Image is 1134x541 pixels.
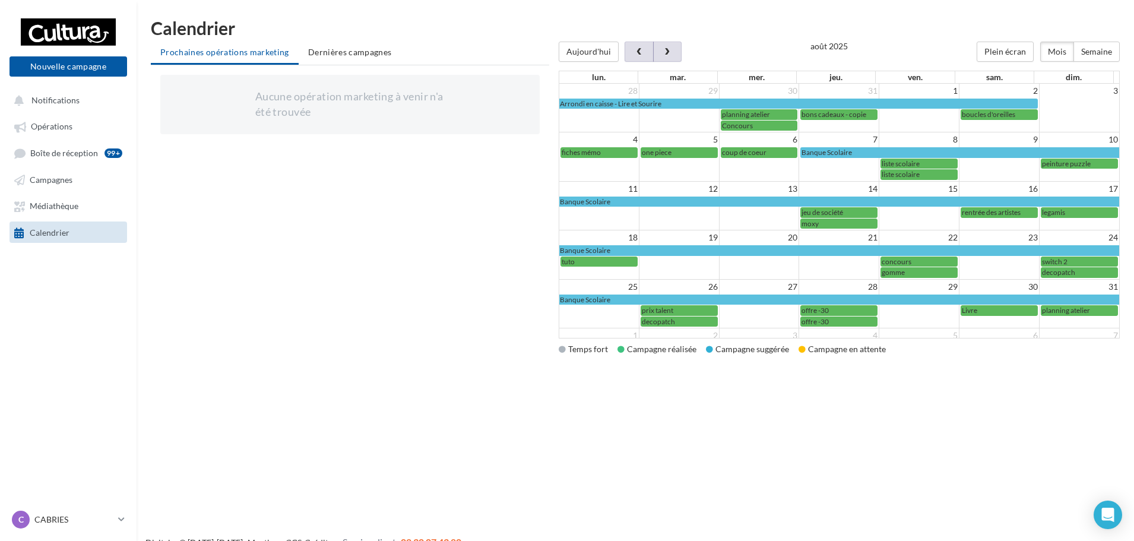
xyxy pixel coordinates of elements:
td: 2 [959,84,1039,98]
span: decopatch [1042,268,1075,277]
span: Banque Scolaire [560,295,610,304]
span: Médiathèque [30,201,78,211]
span: Livre [962,306,977,315]
td: 31 [1039,279,1119,294]
a: moxy [800,219,878,229]
td: 6 [959,328,1039,343]
a: Calendrier [7,222,129,243]
td: 29 [879,279,959,294]
td: 12 [639,181,719,196]
td: 4 [799,328,879,343]
a: Médiathèque [7,195,129,216]
span: offre -30 [802,306,829,315]
td: 3 [1039,84,1119,98]
span: one piece [642,148,671,157]
span: tuto [562,257,575,266]
span: planning atelier [1042,306,1090,315]
div: Aucune opération marketing à venir n'a été trouvée [255,89,445,119]
td: 10 [1039,132,1119,147]
td: 13 [719,181,799,196]
span: Calendrier [30,227,69,238]
td: 16 [959,181,1039,196]
a: Banque Scolaire [559,245,1119,255]
td: 3 [719,328,799,343]
td: 20 [719,230,799,245]
td: 5 [639,132,719,147]
span: peinture puzzle [1042,159,1091,168]
th: mar. [638,71,717,83]
h2: août 2025 [810,42,848,50]
div: Campagne en attente [799,343,886,355]
a: jeu de société [800,207,878,217]
td: 28 [799,279,879,294]
p: CABRIES [34,514,113,526]
div: Temps fort [559,343,608,355]
td: 25 [559,279,639,294]
td: 30 [719,84,799,98]
span: jeu de société [802,208,843,217]
a: one piece [641,147,718,157]
a: peinture puzzle [1041,159,1118,169]
td: 2 [639,328,719,343]
span: Prochaines opérations marketing [160,47,289,57]
div: 99+ [104,148,122,158]
td: 17 [1039,181,1119,196]
td: 27 [719,279,799,294]
span: boucles d'oreilles [962,110,1015,119]
td: 14 [799,181,879,196]
a: Opérations [7,115,129,137]
a: offre -30 [800,305,878,315]
td: 23 [959,230,1039,245]
a: planning atelier [721,109,798,119]
a: rentrée des artistes [961,207,1038,217]
td: 8 [879,132,959,147]
span: rentrée des artistes [962,208,1021,217]
td: 22 [879,230,959,245]
a: Boîte de réception99+ [7,142,129,164]
button: Aujourd'hui [559,42,619,62]
span: switch 2 [1042,257,1068,266]
th: sam. [955,71,1034,83]
th: lun. [559,71,638,83]
td: 29 [639,84,719,98]
a: decopatch [641,317,718,327]
td: 7 [1039,328,1119,343]
span: Banque Scolaire [560,246,610,255]
button: Nouvelle campagne [9,56,127,77]
span: Banque Scolaire [802,148,852,157]
td: 28 [559,84,639,98]
a: liste scolaire [880,159,958,169]
a: offre -30 [800,317,878,327]
td: 30 [959,279,1039,294]
a: Banque Scolaire [559,295,1119,305]
th: jeu. [797,71,876,83]
span: planning atelier [722,110,770,119]
a: Banque Scolaire [559,197,1119,207]
a: switch 2 [1041,257,1118,267]
td: 4 [559,132,639,147]
span: fiches mémo [562,148,601,157]
a: prix talent [641,305,718,315]
a: Arrondi en caisse - Lire et Sourire [559,99,1038,109]
div: Open Intercom Messenger [1094,501,1122,529]
a: legamis [1041,207,1118,217]
span: prix talent [642,306,673,315]
span: Concours [722,121,753,130]
span: gomme [882,268,905,277]
td: 31 [799,84,879,98]
a: gomme [880,267,958,277]
span: bons cadeaux - copie [802,110,866,119]
span: Campagnes [30,175,72,185]
span: Opérations [31,122,72,132]
td: 7 [799,132,879,147]
a: Campagnes [7,169,129,190]
td: 6 [719,132,799,147]
td: 18 [559,230,639,245]
a: fiches mémo [560,147,638,157]
div: Campagne suggérée [706,343,789,355]
td: 1 [559,328,639,343]
td: 15 [879,181,959,196]
span: Boîte de réception [30,148,98,158]
td: 11 [559,181,639,196]
span: liste scolaire [882,170,920,179]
